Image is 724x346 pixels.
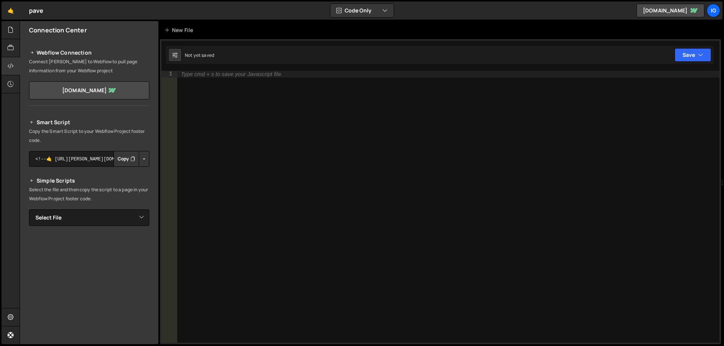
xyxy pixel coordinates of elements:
a: 🤙 [2,2,20,20]
h2: Webflow Connection [29,48,149,57]
p: Copy the Smart Script to your Webflow Project footer code. [29,127,149,145]
a: ig [707,4,720,17]
p: Connect [PERSON_NAME] to Webflow to pull page information from your Webflow project [29,57,149,75]
button: Save [675,48,711,62]
div: Type cmd + s to save your Javascript file. [181,71,282,77]
a: [DOMAIN_NAME] [637,4,704,17]
iframe: YouTube video player [29,238,150,306]
textarea: <!--🤙 [URL][PERSON_NAME][DOMAIN_NAME]> <script>document.addEventListener("DOMContentLoaded", func... [29,151,149,167]
div: 1 [161,71,177,78]
div: Not yet saved [185,52,214,58]
button: Code Only [330,4,394,17]
div: New File [164,26,196,34]
div: Button group with nested dropdown [114,151,149,167]
h2: Simple Scripts [29,176,149,185]
p: Select the file and then copy the script to a page in your Webflow Project footer code. [29,185,149,203]
a: [DOMAIN_NAME] [29,81,149,99]
button: Copy [114,151,139,167]
div: pave [29,6,44,15]
h2: Connection Center [29,26,87,34]
h2: Smart Script [29,118,149,127]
